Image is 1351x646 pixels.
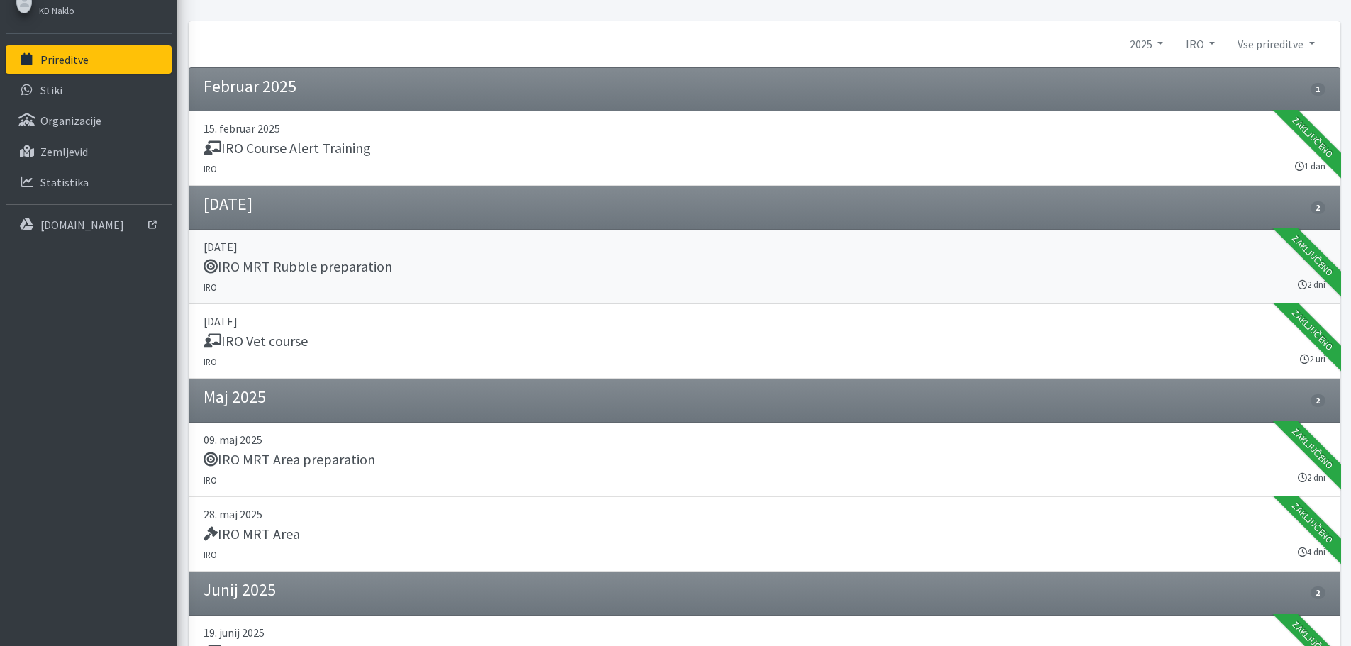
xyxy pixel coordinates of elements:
[204,580,276,601] h4: Junij 2025
[39,1,168,18] a: KD Naklo
[204,431,1325,448] p: 09. maj 2025
[204,506,1325,523] p: 28. maj 2025
[204,387,266,408] h4: Maj 2025
[40,52,89,67] p: Prireditve
[204,77,296,97] h4: Februar 2025
[39,5,74,16] small: KD Naklo
[1311,201,1325,214] span: 2
[204,120,1325,137] p: 15. februar 2025
[204,282,217,293] small: IRO
[189,230,1340,304] a: [DATE] IRO MRT Rubble preparation IRO 2 dni Zaključeno
[6,168,172,196] a: Statistika
[1311,394,1325,407] span: 2
[40,113,101,128] p: Organizacije
[204,356,217,367] small: IRO
[6,76,172,104] a: Stiki
[189,111,1340,186] a: 15. februar 2025 IRO Course Alert Training IRO 1 dan Zaključeno
[1118,30,1174,58] a: 2025
[204,140,371,157] h5: IRO Course Alert Training
[204,549,217,560] small: IRO
[1226,30,1325,58] a: Vse prireditve
[40,83,62,97] p: Stiki
[40,218,124,232] p: [DOMAIN_NAME]
[204,451,375,468] h5: IRO MRT Area preparation
[189,423,1340,497] a: 09. maj 2025 IRO MRT Area preparation IRO 2 dni Zaključeno
[189,304,1340,379] a: [DATE] IRO Vet course IRO 2 uri Zaključeno
[40,175,89,189] p: Statistika
[204,624,1325,641] p: 19. junij 2025
[204,258,392,275] h5: IRO MRT Rubble preparation
[6,211,172,239] a: [DOMAIN_NAME]
[189,497,1340,572] a: 28. maj 2025 IRO MRT Area IRO 4 dni Zaključeno
[204,238,1325,255] p: [DATE]
[6,138,172,166] a: Zemljevid
[6,45,172,74] a: Prireditve
[1311,586,1325,599] span: 2
[40,145,88,159] p: Zemljevid
[204,194,252,215] h4: [DATE]
[6,106,172,135] a: Organizacije
[204,313,1325,330] p: [DATE]
[1311,83,1325,96] span: 1
[204,163,217,174] small: IRO
[204,474,217,486] small: IRO
[204,333,308,350] h5: IRO Vet course
[204,525,300,542] h5: IRO MRT Area
[1174,30,1226,58] a: IRO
